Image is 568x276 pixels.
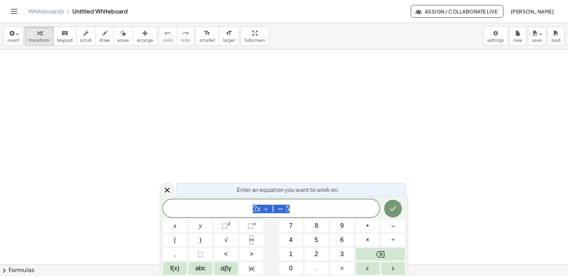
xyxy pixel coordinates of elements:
span: [PERSON_NAME] [510,8,554,15]
span: scrub [80,38,92,43]
button: Done [384,200,402,217]
span: erase [117,38,129,43]
span: load [551,38,561,43]
span: ⬚ [197,249,203,259]
button: 5 [305,234,328,246]
span: abc [195,264,206,273]
var: x [257,204,261,213]
span: ⬚ [222,222,228,229]
span: arrange [137,38,153,43]
button: 7 [279,220,303,232]
sup: n [253,221,256,226]
span: ( [174,235,176,245]
span: √ [224,235,228,245]
span: 3 [340,249,344,259]
span: 6 [340,235,344,245]
button: Left arrow [356,262,379,275]
span: keypad [57,38,73,43]
span: 9 [340,221,344,231]
i: redo [182,29,189,38]
button: ( [163,234,187,246]
span: | [253,265,255,272]
button: erase [113,27,133,46]
span: transform [29,38,50,43]
span: new [513,38,522,43]
button: Backspace [356,248,405,260]
button: . [305,262,328,275]
button: , [163,248,187,260]
span: ) [200,235,202,245]
button: scrub [76,27,96,46]
button: 9 [330,220,354,232]
span: Assign / Collaborate Live [417,8,497,15]
span: 5 [315,235,318,245]
button: Squared [214,220,238,232]
span: draw [99,38,110,43]
button: format_sizelarger [219,27,239,46]
span: > [250,249,253,259]
button: Superscript [240,220,263,232]
span: 4 [289,235,293,245]
button: Square root [214,234,238,246]
a: Whiteboards [28,8,64,15]
button: format_sizesmaller [196,27,219,46]
span: settings [487,38,504,43]
span: × [366,235,370,245]
span: 8 [315,221,318,231]
span: undo [163,38,173,43]
button: draw [95,27,114,46]
span: ⬚ [247,222,253,229]
button: Placeholder [189,248,212,260]
span: + [261,205,271,213]
button: Functions [163,262,187,275]
button: Greek alphabet [214,262,238,275]
button: 6 [330,234,354,246]
button: Less than [214,248,238,260]
button: 1 [279,248,303,260]
button: new [509,27,526,46]
span: fullscreen [244,38,265,43]
span: + [366,221,370,231]
span: 1 [271,205,275,213]
button: 2 [305,248,328,260]
span: = [275,205,285,213]
span: – [391,221,395,231]
button: Divide [381,234,405,246]
span: 2 [315,249,318,259]
button: Toggle navigation [9,6,20,17]
span: 5 [285,205,290,213]
i: format_size [204,29,211,38]
span: a [249,264,255,273]
span: , [174,249,176,259]
sup: 2 [228,221,230,226]
span: < [224,249,228,259]
button: ) [189,234,212,246]
span: y [199,221,202,231]
i: keyboard [61,29,68,38]
button: y [189,220,212,232]
span: f(x) [170,264,180,273]
button: undoundo [159,27,177,46]
button: transform [25,27,54,46]
button: Plus [356,220,379,232]
button: Alphabet [189,262,212,275]
button: Assign / Collaborate Live [411,5,503,18]
button: Greater than [240,248,263,260]
span: 1 [289,249,293,259]
button: 4 [279,234,303,246]
span: redo [181,38,190,43]
span: 2 [253,205,257,213]
button: settings [483,27,508,46]
span: Enter an equation you want to work on. [237,186,339,194]
span: smaller [200,38,215,43]
button: redoredo [177,27,194,46]
button: Fraction [240,234,263,246]
button: insert [4,27,23,46]
button: Absolute value [240,262,263,275]
button: save [528,27,546,46]
button: 3 [330,248,354,260]
span: larger [223,38,235,43]
button: Right arrow [381,262,405,275]
i: format_size [225,29,232,38]
span: x [174,221,176,231]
